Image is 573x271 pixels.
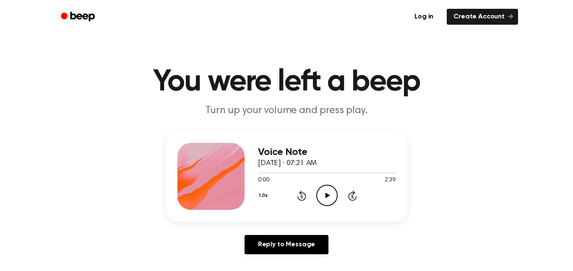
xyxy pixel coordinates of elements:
[258,176,269,185] span: 0:00
[447,9,518,25] a: Create Account
[258,188,271,203] button: 1.0x
[385,176,396,185] span: 2:39
[258,147,396,158] h3: Voice Note
[125,104,448,118] p: Turn up your volume and press play.
[258,160,317,167] span: [DATE] · 07:21 AM
[55,9,102,25] a: Beep
[406,7,442,26] a: Log in
[72,67,501,97] h1: You were left a beep
[245,235,328,254] a: Reply to Message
